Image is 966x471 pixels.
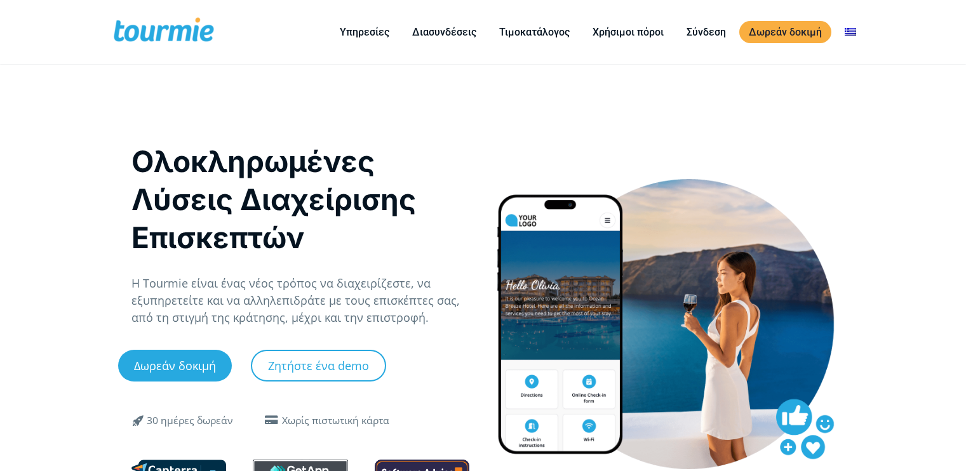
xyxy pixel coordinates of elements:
[262,415,282,425] span: 
[124,413,154,428] span: 
[282,413,389,428] div: Χωρίς πιστωτική κάρτα
[147,413,233,428] div: 30 ημέρες δωρεάν
[330,24,399,40] a: Υπηρεσίες
[490,24,579,40] a: Τιμοκατάλογος
[251,350,386,381] a: Ζητήστε ένα demo
[583,24,673,40] a: Χρήσιμοι πόροι
[739,21,831,43] a: Δωρεάν δοκιμή
[131,142,470,256] h1: Ολοκληρωμένες Λύσεις Διαχείρισης Επισκεπτών
[118,350,232,381] a: Δωρεάν δοκιμή
[403,24,486,40] a: Διασυνδέσεις
[677,24,735,40] a: Σύνδεση
[131,275,470,326] p: Η Tourmie είναι ένας νέος τρόπος να διαχειρίζεστε, να εξυπηρετείτε και να αλληλεπιδράτε με τους ε...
